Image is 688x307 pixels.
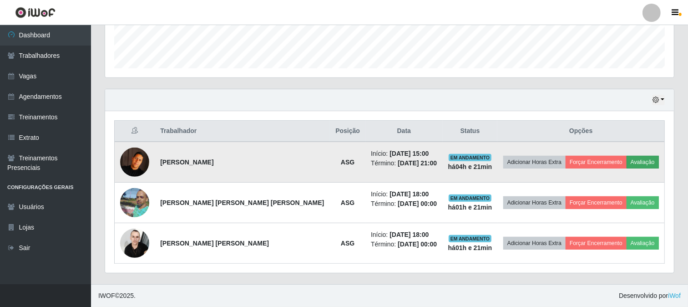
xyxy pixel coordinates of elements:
span: Desenvolvido por [619,291,681,301]
span: IWOF [98,292,115,299]
strong: ASG [341,159,354,166]
strong: [PERSON_NAME] [160,159,213,166]
button: Avaliação [627,196,659,209]
img: 1747925689059.jpeg [120,224,149,262]
span: EM ANDAMENTO [449,235,492,242]
button: Avaliação [627,237,659,250]
strong: há 04 h e 21 min [448,163,492,170]
strong: há 01 h e 21 min [448,204,492,211]
li: Início: [371,149,437,159]
span: EM ANDAMENTO [449,194,492,202]
a: iWof [668,292,681,299]
li: Término: [371,240,437,249]
button: Adicionar Horas Extra [503,196,566,209]
li: Início: [371,230,437,240]
th: Posição [330,121,365,142]
th: Opções [497,121,664,142]
span: © 2025 . [98,291,136,301]
time: [DATE] 15:00 [390,150,429,157]
button: Forçar Encerramento [566,156,627,169]
strong: há 01 h e 21 min [448,244,492,251]
time: [DATE] 00:00 [398,240,437,248]
th: Trabalhador [155,121,330,142]
button: Forçar Encerramento [566,196,627,209]
span: EM ANDAMENTO [449,154,492,161]
li: Término: [371,199,437,209]
strong: ASG [341,240,354,247]
button: Forçar Encerramento [566,237,627,250]
th: Status [443,121,498,142]
button: Adicionar Horas Extra [503,156,566,169]
time: [DATE] 18:00 [390,231,429,238]
img: CoreUI Logo [15,7,56,18]
time: [DATE] 18:00 [390,190,429,198]
strong: [PERSON_NAME] [PERSON_NAME] [PERSON_NAME] [160,199,324,206]
li: Início: [371,189,437,199]
strong: ASG [341,199,354,206]
th: Data [365,121,443,142]
time: [DATE] 21:00 [398,159,437,167]
time: [DATE] 00:00 [398,200,437,207]
img: 1650917429067.jpeg [120,183,149,222]
button: Avaliação [627,156,659,169]
strong: [PERSON_NAME] [PERSON_NAME] [160,240,269,247]
li: Término: [371,159,437,168]
button: Adicionar Horas Extra [503,237,566,250]
img: 1696853785508.jpeg [120,148,149,177]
